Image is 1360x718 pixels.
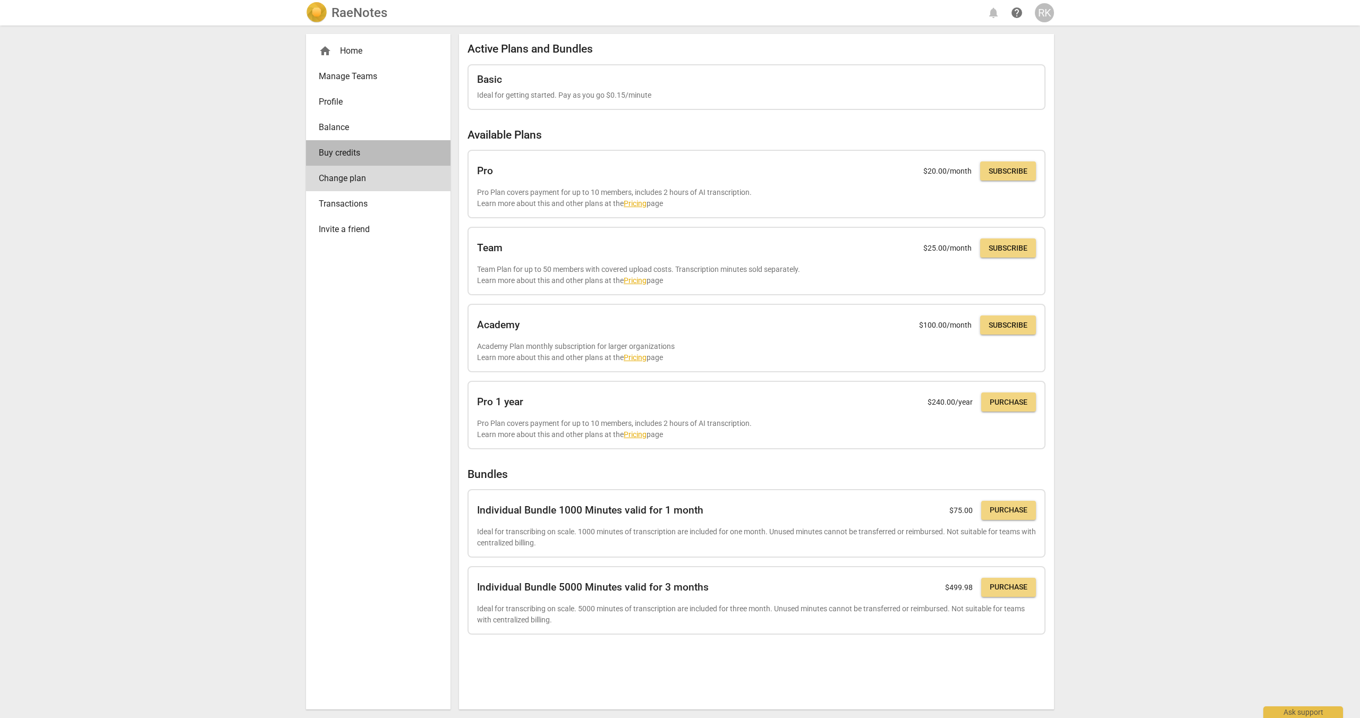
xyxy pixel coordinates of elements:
span: help [1010,6,1023,19]
div: Home [319,45,429,57]
p: $ 75.00 [949,505,973,516]
span: Manage Teams [319,70,429,83]
h2: Bundles [467,468,1045,481]
a: Pricing [624,199,647,208]
a: Buy credits [306,140,450,166]
div: Home [306,38,450,64]
h2: RaeNotes [331,5,387,20]
a: LogoRaeNotes [306,2,387,23]
h2: Available Plans [467,129,1045,142]
a: Change plan [306,166,450,191]
a: Pricing [624,430,647,439]
span: home [319,45,331,57]
p: $ 25.00 /month [923,243,972,254]
h2: Pro [477,165,493,177]
p: Pro Plan covers payment for up to 10 members, includes 2 hours of AI transcription. Learn more ab... [477,187,1036,209]
span: Subscribe [989,320,1027,331]
span: Purchase [990,582,1027,593]
p: $ 20.00 /month [923,166,972,177]
p: Ideal for transcribing on scale. 1000 minutes of transcription are included for one month. Unused... [477,526,1036,548]
h2: Active Plans and Bundles [467,42,1045,56]
span: Subscribe [989,243,1027,254]
a: Help [1007,3,1026,22]
a: Profile [306,89,450,115]
button: Purchase [981,578,1036,597]
p: Team Plan for up to 50 members with covered upload costs. Transcription minutes sold separately. ... [477,264,1036,286]
span: Change plan [319,172,429,185]
span: Profile [319,96,429,108]
button: Subscribe [980,315,1036,335]
span: Balance [319,121,429,134]
p: Ideal for getting started. Pay as you go $0.15/minute [477,90,1036,101]
h2: Team [477,242,503,254]
p: Academy Plan monthly subscription for larger organizations Learn more about this and other plans ... [477,341,1036,363]
button: Purchase [981,392,1036,412]
p: Pro Plan covers payment for up to 10 members, includes 2 hours of AI transcription. Learn more ab... [477,418,1036,440]
h2: Individual Bundle 5000 Minutes valid for 3 months [477,582,709,593]
a: Manage Teams [306,64,450,89]
a: Transactions [306,191,450,217]
p: $ 499.98 [945,582,973,593]
a: Pricing [624,276,647,285]
button: Purchase [981,501,1036,520]
button: RK [1035,3,1054,22]
h2: Academy [477,319,520,331]
h2: Individual Bundle 1000 Minutes valid for 1 month [477,505,703,516]
span: Purchase [990,505,1027,516]
button: Subscribe [980,161,1036,181]
img: Logo [306,2,327,23]
h2: Basic [477,74,502,86]
span: Transactions [319,198,429,210]
a: Invite a friend [306,217,450,242]
span: Invite a friend [319,223,429,236]
h2: Pro 1 year [477,396,523,408]
button: Subscribe [980,238,1036,258]
a: Balance [306,115,450,140]
span: Subscribe [989,166,1027,177]
span: Purchase [990,397,1027,408]
span: Buy credits [319,147,429,159]
p: $ 100.00 /month [919,320,972,331]
div: Ask support [1263,706,1343,718]
p: Ideal for transcribing on scale. 5000 minutes of transcription are included for three month. Unus... [477,603,1036,625]
a: Pricing [624,353,647,362]
p: $ 240.00 /year [928,397,973,408]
